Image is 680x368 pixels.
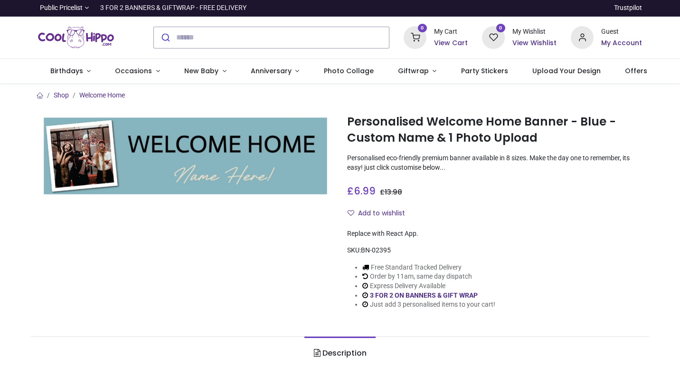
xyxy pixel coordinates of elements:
[398,66,429,76] span: Giftwrap
[347,114,642,146] h1: Personalised Welcome Home Banner - Blue - Custom Name & 1 Photo Upload
[625,66,647,76] span: Offers
[461,66,508,76] span: Party Stickers
[184,66,218,76] span: New Baby
[361,246,391,254] span: BN-02395
[54,91,69,99] a: Shop
[38,24,114,51] img: Cool Hippo
[362,281,495,291] li: Express Delivery Available
[348,210,354,216] i: Add to wishlist
[103,59,172,84] a: Occasions
[496,24,505,33] sup: 0
[418,24,427,33] sup: 0
[385,187,402,197] span: 13.98
[100,3,246,13] div: 3 FOR 2 BANNERS & GIFTWRAP - FREE DELIVERY
[324,66,374,76] span: Photo Collage
[38,59,103,84] a: Birthdays
[238,59,312,84] a: Anniversary
[347,184,376,198] span: £
[482,33,505,40] a: 0
[512,27,557,37] div: My Wishlist
[434,27,468,37] div: My Cart
[347,229,642,239] div: Replace with React App.
[601,39,642,48] a: My Account
[347,205,413,222] button: Add to wishlistAdd to wishlist
[38,112,333,200] img: Personalised Welcome Home Banner - Blue - Custom Name & 1 Photo Upload
[362,272,495,281] li: Order by 11am, same day dispatch
[115,66,152,76] span: Occasions
[50,66,83,76] span: Birthdays
[434,39,468,48] a: View Cart
[38,24,114,51] a: Logo of Cool Hippo
[512,39,557,48] a: View Wishlist
[79,91,125,99] a: Welcome Home
[404,33,426,40] a: 0
[380,187,402,197] span: £
[347,246,642,255] div: SKU:
[251,66,292,76] span: Anniversary
[172,59,239,84] a: New Baby
[347,154,642,172] p: Personalised eco-friendly premium banner available in 8 sizes. Make the day one to remember, its ...
[362,263,495,272] li: Free Standard Tracked Delivery
[362,300,495,310] li: Just add 3 personalised items to your cart!
[601,27,642,37] div: Guest
[386,59,449,84] a: Giftwrap
[532,66,601,76] span: Upload Your Design
[354,184,376,198] span: 6.99
[40,3,83,13] span: Public Pricelist
[154,27,176,48] button: Submit
[370,291,478,299] a: 3 FOR 2 ON BANNERS & GIFT WRAP
[38,3,89,13] a: Public Pricelist
[614,3,642,13] a: Trustpilot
